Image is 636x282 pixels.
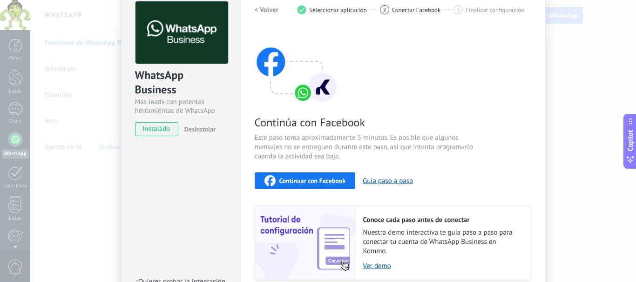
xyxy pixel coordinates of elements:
span: instalado [135,122,178,136]
span: Desinstalar [184,125,216,133]
a: Ver demo [363,262,521,270]
button: Continuar con Facebook [255,172,356,189]
button: < Volver [255,1,279,18]
span: 3 [457,6,460,14]
span: Finalizar configuración [466,7,524,13]
span: Seleccionar aplicación [309,7,367,13]
span: Nuestra demo interactiva te guía paso a paso para conectar tu cuenta de WhatsApp Business en Kommo. [363,228,521,256]
div: Más leads con potentes herramientas de WhatsApp [135,98,227,115]
img: logo_main.png [135,1,228,64]
button: Guía paso a paso [363,177,413,185]
span: Continuar con Facebook [279,177,346,184]
h2: < Volver [255,6,279,14]
img: connect with facebook [255,29,338,104]
span: 2 [383,6,386,14]
div: WhatsApp Business [135,68,227,98]
button: Desinstalar [181,122,216,136]
h2: Conoce cada paso antes de conectar [363,216,521,224]
span: Continúa con Facebook [255,115,476,130]
span: Conectar Facebook [392,7,441,13]
span: Copilot [626,130,635,151]
span: Este paso toma aproximadamente 5 minutos. Es posible que algunos mensajes no se entreguen durante... [255,133,476,161]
